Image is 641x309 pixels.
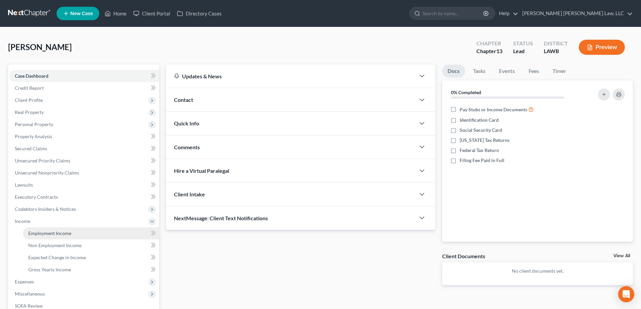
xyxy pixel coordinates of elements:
[101,7,130,20] a: Home
[460,106,527,113] span: Pay Stubs or Income Documents
[442,65,465,78] a: Docs
[174,215,268,221] span: NextMessage: Client Text Notifications
[9,191,159,203] a: Executory Contracts
[15,133,52,139] span: Property Analysis
[579,40,625,55] button: Preview
[460,137,509,144] span: [US_STATE] Tax Returns
[23,239,159,252] a: Non Employment Income
[618,286,634,302] div: Open Intercom Messenger
[468,65,491,78] a: Tasks
[442,253,485,260] div: Client Documents
[15,170,79,176] span: Unsecured Nonpriority Claims
[23,252,159,264] a: Expected Change in Income
[28,267,71,272] span: Gross Yearly Income
[9,179,159,191] a: Lawsuits
[9,70,159,82] a: Case Dashboard
[174,167,229,174] span: Hire a Virtual Paralegal
[496,7,518,20] a: Help
[15,218,30,224] span: Income
[15,121,53,127] span: Personal Property
[460,147,499,154] span: Federal Tax Return
[174,144,200,150] span: Comments
[519,7,633,20] a: [PERSON_NAME] [PERSON_NAME] Law, LLC
[174,96,193,103] span: Contact
[23,264,159,276] a: Gross Yearly Income
[15,279,34,284] span: Expenses
[9,82,159,94] a: Credit Report
[494,65,520,78] a: Events
[547,65,571,78] a: Timer
[15,73,48,79] span: Case Dashboard
[28,255,86,260] span: Expected Change in Income
[423,7,484,20] input: Search by name...
[15,303,43,309] span: SOFA Review
[9,167,159,179] a: Unsecured Nonpriority Claims
[15,146,47,151] span: Secured Claims
[174,191,205,197] span: Client Intake
[460,117,499,123] span: Identification Card
[15,206,76,212] span: Codebtors Insiders & Notices
[476,47,502,55] div: Chapter
[15,158,70,163] span: Unsecured Priority Claims
[496,48,502,54] span: 13
[451,89,481,95] strong: 0% Completed
[23,227,159,239] a: Employment Income
[460,127,502,133] span: Social Security Card
[523,65,544,78] a: Fees
[174,73,407,80] div: Updates & News
[28,230,71,236] span: Employment Income
[15,109,44,115] span: Real Property
[613,254,630,258] a: View All
[544,47,568,55] div: LAWB
[9,130,159,143] a: Property Analysis
[513,40,533,47] div: Status
[15,85,44,91] span: Credit Report
[174,120,199,126] span: Quick Info
[460,157,504,164] span: Filing Fee Paid in Full
[544,40,568,47] div: District
[9,143,159,155] a: Secured Claims
[28,242,81,248] span: Non Employment Income
[513,47,533,55] div: Lead
[448,268,628,274] p: No client documents yet.
[9,155,159,167] a: Unsecured Priority Claims
[15,194,58,200] span: Executory Contracts
[15,97,43,103] span: Client Profile
[70,11,93,16] span: New Case
[130,7,174,20] a: Client Portal
[15,182,33,188] span: Lawsuits
[8,42,72,52] span: [PERSON_NAME]
[476,40,502,47] div: Chapter
[15,291,45,297] span: Miscellaneous
[174,7,225,20] a: Directory Cases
